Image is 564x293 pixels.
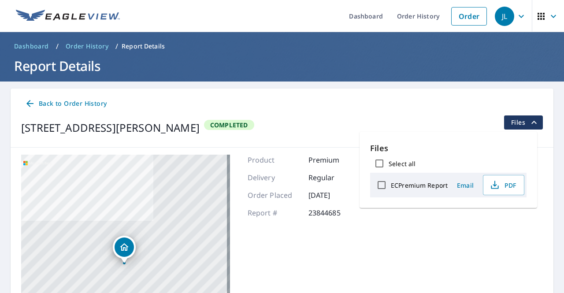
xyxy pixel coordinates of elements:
[62,39,112,53] a: Order History
[11,57,553,75] h1: Report Details
[389,159,416,168] label: Select all
[391,181,448,189] label: ECPremium Report
[248,172,301,183] p: Delivery
[308,155,361,165] p: Premium
[504,115,543,130] button: filesDropdownBtn-23844685
[308,172,361,183] p: Regular
[451,178,479,192] button: Email
[248,208,301,218] p: Report #
[483,175,524,195] button: PDF
[205,121,253,129] span: Completed
[248,155,301,165] p: Product
[11,39,52,53] a: Dashboard
[495,7,514,26] div: JL
[21,120,200,136] div: [STREET_ADDRESS][PERSON_NAME]
[113,236,136,263] div: Dropped pin, building 1, Residential property, 457 Otter Run Rd Holly, MI 48442-1566
[56,41,59,52] li: /
[25,98,107,109] span: Back to Order History
[370,142,527,154] p: Files
[21,96,110,112] a: Back to Order History
[122,42,165,51] p: Report Details
[115,41,118,52] li: /
[308,208,361,218] p: 23844685
[66,42,108,51] span: Order History
[489,180,517,190] span: PDF
[11,39,553,53] nav: breadcrumb
[308,190,361,200] p: [DATE]
[455,181,476,189] span: Email
[451,7,487,26] a: Order
[16,10,120,23] img: EV Logo
[511,117,539,128] span: Files
[14,42,49,51] span: Dashboard
[248,190,301,200] p: Order Placed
